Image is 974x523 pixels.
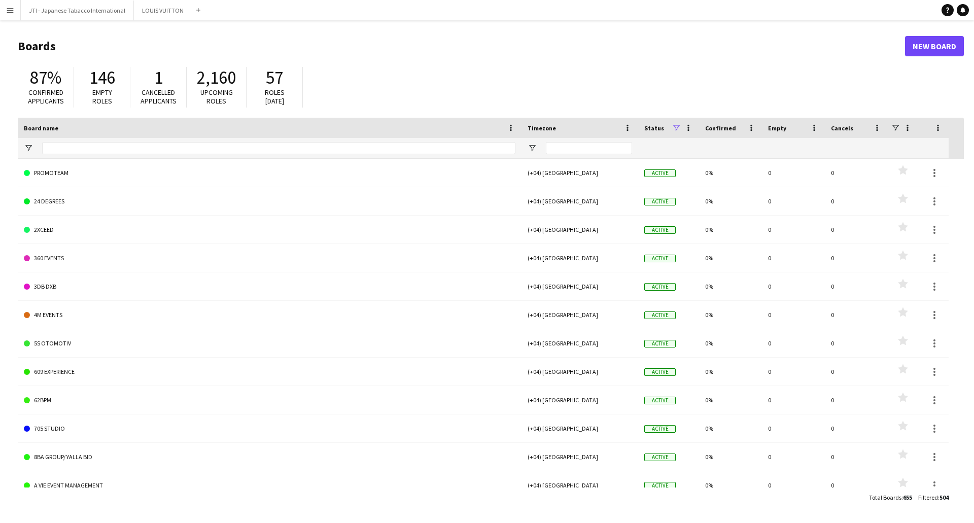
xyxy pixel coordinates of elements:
div: (+04) [GEOGRAPHIC_DATA] [521,187,638,215]
button: Open Filter Menu [528,144,537,153]
div: 0 [825,244,888,272]
div: 0% [699,272,762,300]
div: (+04) [GEOGRAPHIC_DATA] [521,471,638,499]
span: Active [644,454,676,461]
span: Active [644,425,676,433]
span: 57 [266,66,283,89]
div: : [869,487,912,507]
div: 0% [699,471,762,499]
h1: Boards [18,39,905,54]
span: 146 [89,66,115,89]
div: (+04) [GEOGRAPHIC_DATA] [521,216,638,243]
div: (+04) [GEOGRAPHIC_DATA] [521,386,638,414]
div: (+04) [GEOGRAPHIC_DATA] [521,159,638,187]
div: 0 [825,329,888,357]
div: 0 [762,216,825,243]
button: LOUIS VUITTON [134,1,192,20]
a: 8BA GROUP/ YALLA BID [24,443,515,471]
span: 655 [903,494,912,501]
div: (+04) [GEOGRAPHIC_DATA] [521,272,638,300]
span: Board name [24,124,58,132]
a: 5S OTOMOTIV [24,329,515,358]
span: Active [644,482,676,490]
div: 0 [762,386,825,414]
span: Cancels [831,124,853,132]
div: 0 [825,358,888,386]
span: Confirmed [705,124,736,132]
span: Timezone [528,124,556,132]
span: 1 [154,66,163,89]
span: Active [644,226,676,234]
a: 2XCEED [24,216,515,244]
span: Cancelled applicants [141,88,177,106]
span: 504 [940,494,949,501]
div: 0% [699,443,762,471]
div: 0% [699,244,762,272]
div: 0 [825,159,888,187]
div: 0 [762,244,825,272]
div: 0% [699,301,762,329]
span: Active [644,198,676,205]
button: Open Filter Menu [24,144,33,153]
span: Active [644,397,676,404]
div: 0 [762,358,825,386]
a: PROMOTEAM [24,159,515,187]
div: 0 [762,187,825,215]
div: 0 [825,414,888,442]
a: 24 DEGREES [24,187,515,216]
div: 0% [699,386,762,414]
a: 705 STUDIO [24,414,515,443]
span: Active [644,255,676,262]
div: 0 [762,301,825,329]
span: Filtered [918,494,938,501]
span: Empty [768,124,786,132]
div: 0 [762,443,825,471]
div: (+04) [GEOGRAPHIC_DATA] [521,301,638,329]
a: A VIE EVENT MANAGEMENT [24,471,515,500]
span: Total Boards [869,494,901,501]
div: (+04) [GEOGRAPHIC_DATA] [521,414,638,442]
div: 0 [825,386,888,414]
div: 0 [762,159,825,187]
a: New Board [905,36,964,56]
div: 0% [699,329,762,357]
div: 0 [825,216,888,243]
span: Status [644,124,664,132]
span: Upcoming roles [200,88,233,106]
a: 609 EXPERIENCE [24,358,515,386]
span: Active [644,311,676,319]
span: Empty roles [92,88,112,106]
div: (+04) [GEOGRAPHIC_DATA] [521,358,638,386]
div: 0% [699,414,762,442]
input: Timezone Filter Input [546,142,632,154]
span: Active [644,340,676,347]
span: 87% [30,66,61,89]
span: Active [644,283,676,291]
div: 0 [762,329,825,357]
button: JTI - Japanese Tabacco International [21,1,134,20]
div: (+04) [GEOGRAPHIC_DATA] [521,443,638,471]
div: 0 [762,471,825,499]
div: 0% [699,187,762,215]
span: Active [644,169,676,177]
a: 360 EVENTS [24,244,515,272]
div: 0% [699,358,762,386]
div: 0% [699,159,762,187]
div: 0 [825,272,888,300]
span: Confirmed applicants [28,88,64,106]
div: 0 [825,301,888,329]
div: : [918,487,949,507]
span: Roles [DATE] [265,88,285,106]
a: 62BPM [24,386,515,414]
div: (+04) [GEOGRAPHIC_DATA] [521,244,638,272]
div: (+04) [GEOGRAPHIC_DATA] [521,329,638,357]
input: Board name Filter Input [42,142,515,154]
span: Active [644,368,676,376]
a: 4M EVENTS [24,301,515,329]
div: 0% [699,216,762,243]
div: 0 [825,443,888,471]
span: 2,160 [197,66,236,89]
div: 0 [825,187,888,215]
div: 0 [762,414,825,442]
a: 3DB DXB [24,272,515,301]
